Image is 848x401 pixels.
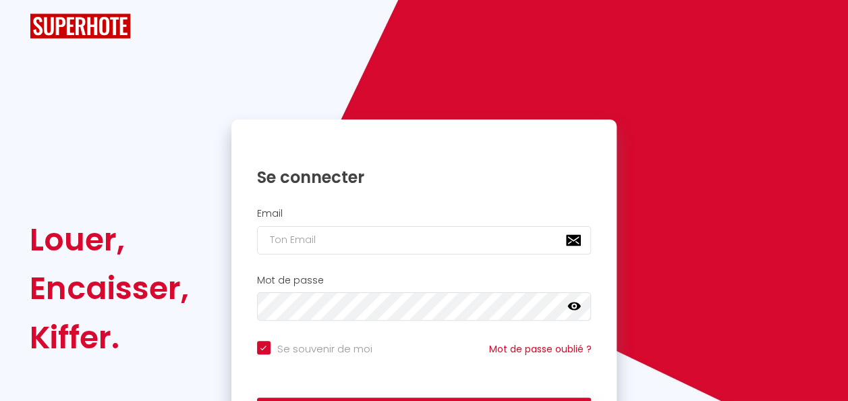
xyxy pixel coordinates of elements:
input: Ton Email [257,226,592,255]
div: Encaisser, [30,264,189,313]
div: Kiffer. [30,313,189,362]
img: SuperHote logo [30,14,131,38]
h2: Mot de passe [257,275,592,286]
h2: Email [257,208,592,219]
div: Louer, [30,215,189,264]
h1: Se connecter [257,167,592,188]
a: Mot de passe oublié ? [488,342,591,356]
button: Ouvrir le widget de chat LiveChat [11,5,51,46]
